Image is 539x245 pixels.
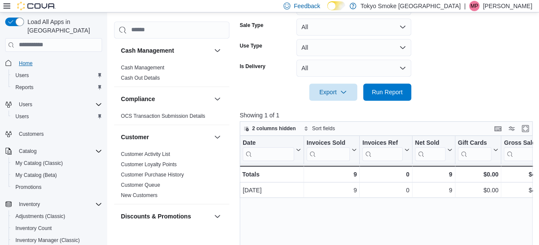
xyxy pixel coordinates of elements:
[2,128,105,140] button: Customers
[19,148,36,155] span: Catalog
[121,65,164,71] a: Cash Management
[362,169,409,179] div: 0
[121,113,205,119] a: OCS Transaction Submission Details
[121,113,205,120] span: OCS Transaction Submission Details
[415,185,452,195] div: 9
[362,139,402,147] div: Invoices Ref
[114,111,229,125] div: Compliance
[15,99,102,110] span: Users
[314,84,352,101] span: Export
[121,172,184,178] a: Customer Purchase History
[19,60,33,67] span: Home
[2,145,105,157] button: Catalog
[121,151,170,158] span: Customer Activity List
[12,182,45,192] a: Promotions
[372,88,403,96] span: Run Report
[15,58,102,69] span: Home
[121,75,160,81] a: Cash Out Details
[12,211,69,221] a: Adjustments (Classic)
[9,181,105,193] button: Promotions
[12,158,102,168] span: My Catalog (Classic)
[470,1,478,11] span: MP
[363,84,411,101] button: Run Report
[121,46,211,55] button: Cash Management
[458,139,491,147] div: Gift Cards
[114,149,229,204] div: Customer
[327,1,345,10] input: Dark Mode
[212,45,223,56] button: Cash Management
[309,84,357,101] button: Export
[121,161,177,168] span: Customer Loyalty Points
[121,171,184,178] span: Customer Purchase History
[307,139,350,147] div: Invoices Sold
[15,213,65,220] span: Adjustments (Classic)
[121,192,157,199] span: New Customers
[327,10,328,11] span: Dark Mode
[12,170,102,180] span: My Catalog (Beta)
[15,84,33,91] span: Reports
[12,223,102,233] span: Inventory Count
[15,146,102,156] span: Catalog
[243,139,301,161] button: Date
[121,133,149,141] h3: Customer
[12,82,37,93] a: Reports
[362,139,402,161] div: Invoices Ref
[362,139,409,161] button: Invoices Ref
[15,113,29,120] span: Users
[15,99,36,110] button: Users
[243,139,294,161] div: Date
[12,211,102,221] span: Adjustments (Classic)
[19,131,44,137] span: Customers
[2,57,105,69] button: Home
[12,158,66,168] a: My Catalog (Classic)
[307,139,350,161] div: Invoices Sold
[415,139,445,147] div: Net Sold
[121,182,160,188] span: Customer Queue
[300,123,338,134] button: Sort fields
[12,111,102,122] span: Users
[121,95,211,103] button: Compliance
[240,63,265,70] label: Is Delivery
[15,199,102,209] span: Inventory
[464,1,466,11] p: |
[458,169,498,179] div: $0.00
[121,212,211,221] button: Discounts & Promotions
[296,39,411,56] button: All
[2,198,105,210] button: Inventory
[121,192,157,198] a: New Customers
[121,151,170,157] a: Customer Activity List
[12,70,32,81] a: Users
[296,60,411,77] button: All
[9,222,105,234] button: Inventory Count
[15,58,36,69] a: Home
[415,139,445,161] div: Net Sold
[12,223,55,233] a: Inventory Count
[307,185,357,195] div: 9
[15,160,63,167] span: My Catalog (Classic)
[2,99,105,111] button: Users
[240,42,262,49] label: Use Type
[12,170,60,180] a: My Catalog (Beta)
[483,1,532,11] p: [PERSON_NAME]
[242,169,301,179] div: Totals
[243,139,294,147] div: Date
[121,212,191,221] h3: Discounts & Promotions
[15,129,47,139] a: Customers
[415,139,452,161] button: Net Sold
[121,161,177,167] a: Customer Loyalty Points
[240,123,299,134] button: 2 columns hidden
[312,125,335,132] span: Sort fields
[9,81,105,93] button: Reports
[19,201,40,208] span: Inventory
[307,169,357,179] div: 9
[469,1,479,11] div: Mark Patafie
[212,132,223,142] button: Customer
[121,182,160,188] a: Customer Queue
[212,94,223,104] button: Compliance
[121,95,155,103] h3: Compliance
[493,123,503,134] button: Keyboard shortcuts
[458,185,499,195] div: $0.00
[294,2,320,10] span: Feedback
[9,169,105,181] button: My Catalog (Beta)
[240,22,263,29] label: Sale Type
